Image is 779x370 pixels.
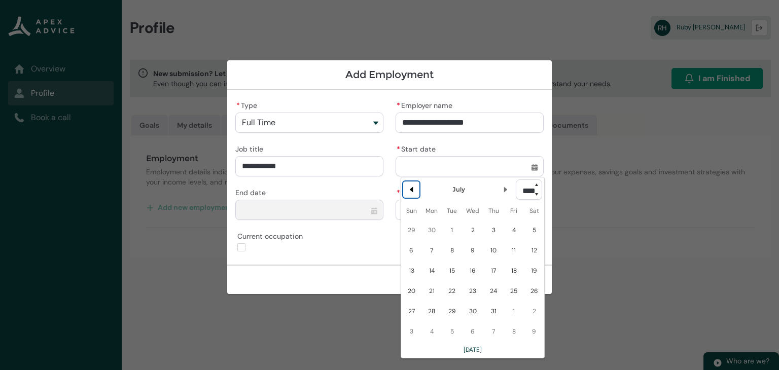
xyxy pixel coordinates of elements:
[406,207,417,215] abbr: Sunday
[403,242,419,258] span: 6
[423,242,440,258] span: 7
[524,220,544,240] td: 2025-07-05
[403,263,419,279] span: 13
[526,263,542,279] span: 19
[506,222,522,238] span: 4
[235,186,270,198] label: End date
[485,222,502,238] span: 3
[426,207,438,215] abbr: Monday
[526,222,542,238] span: 5
[396,98,456,110] label: Employer name
[465,263,481,279] span: 16
[504,240,524,261] td: 2025-07-11
[442,220,462,240] td: 2025-07-01
[242,118,275,127] span: Full Time
[485,242,502,258] span: 10
[444,222,460,238] span: 1
[396,186,462,198] label: Link to applicant
[401,261,421,281] td: 2025-07-13
[403,222,419,238] span: 29
[397,101,400,110] abbr: required
[423,263,440,279] span: 14
[465,222,481,238] span: 2
[462,261,483,281] td: 2025-07-16
[483,240,504,261] td: 2025-07-10
[421,240,442,261] td: 2025-07-07
[396,142,440,154] label: Start date
[462,240,483,261] td: 2025-07-09
[236,101,240,110] abbr: required
[485,263,502,279] span: 17
[444,263,460,279] span: 15
[504,261,524,281] td: 2025-07-18
[466,207,479,215] abbr: Wednesday
[237,229,307,241] span: Current occupation
[444,242,460,258] span: 8
[447,207,457,215] abbr: Tuesday
[483,261,504,281] td: 2025-07-17
[465,242,481,258] span: 9
[421,220,442,240] td: 2025-06-30
[483,220,504,240] td: 2025-07-03
[401,177,545,358] div: Date picker: July
[397,188,400,197] abbr: required
[421,261,442,281] td: 2025-07-14
[529,207,539,215] abbr: Saturday
[442,261,462,281] td: 2025-07-15
[506,242,522,258] span: 11
[442,240,462,261] td: 2025-07-08
[235,68,544,81] h1: Add Employment
[504,220,524,240] td: 2025-07-04
[506,263,522,279] span: 18
[235,98,261,110] label: Type
[403,181,419,198] button: Previous Month
[524,261,544,281] td: 2025-07-19
[462,220,483,240] td: 2025-07-02
[524,240,544,261] td: 2025-07-12
[401,220,421,240] td: 2025-06-29
[510,207,517,215] abbr: Friday
[498,181,514,198] button: Next Month
[235,113,383,133] button: Type
[401,240,421,261] td: 2025-07-06
[235,142,267,154] label: Job title
[396,200,544,220] button: Link to applicant
[452,184,465,195] h2: July
[526,242,542,258] span: 12
[488,207,499,215] abbr: Thursday
[397,144,400,154] abbr: required
[423,222,440,238] span: 30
